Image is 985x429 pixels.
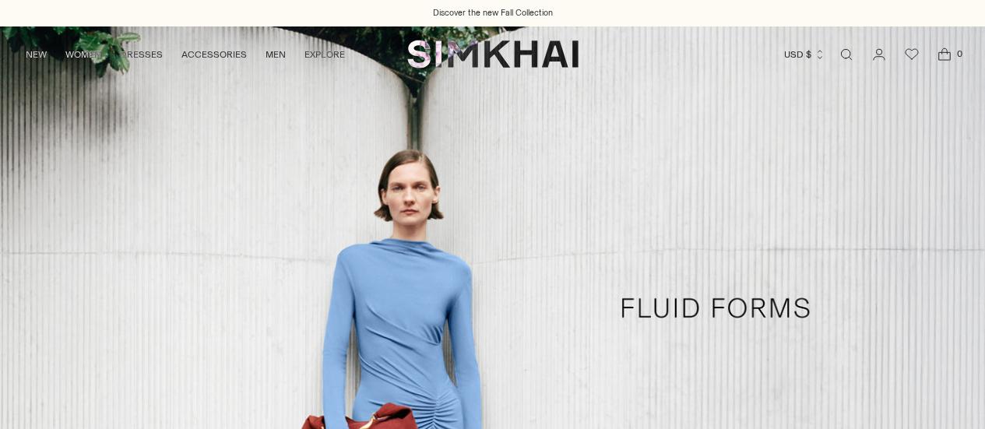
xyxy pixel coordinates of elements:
[407,39,579,69] a: SIMKHAI
[120,37,163,72] a: DRESSES
[304,37,345,72] a: EXPLORE
[784,37,825,72] button: USD $
[181,37,247,72] a: ACCESSORIES
[952,47,966,61] span: 0
[864,39,895,70] a: Go to the account page
[433,7,553,19] a: Discover the new Fall Collection
[65,37,101,72] a: WOMEN
[26,37,47,72] a: NEW
[896,39,927,70] a: Wishlist
[831,39,862,70] a: Open search modal
[266,37,286,72] a: MEN
[929,39,960,70] a: Open cart modal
